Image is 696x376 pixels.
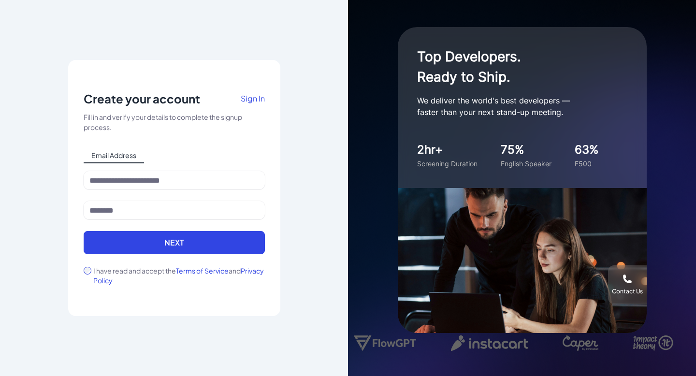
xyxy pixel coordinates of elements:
[575,159,599,169] div: F500
[575,141,599,159] div: 63%
[84,231,265,254] button: Next
[93,266,265,285] label: I have read and accept the and
[608,265,647,304] button: Contact Us
[417,141,478,159] div: 2hr+
[241,91,265,112] a: Sign In
[612,288,643,295] div: Contact Us
[84,148,144,163] span: Email Address
[84,91,200,106] p: Create your account
[417,46,610,87] h1: Top Developers. Ready to Ship.
[501,141,551,159] div: 75%
[417,95,610,118] p: We deliver the world's best developers — faster than your next stand-up meeting.
[176,266,229,275] span: Terms of Service
[417,159,478,169] div: Screening Duration
[84,112,265,132] div: Fill in and verify your details to complete the signup process.
[501,159,551,169] div: English Speaker
[241,93,265,103] span: Sign In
